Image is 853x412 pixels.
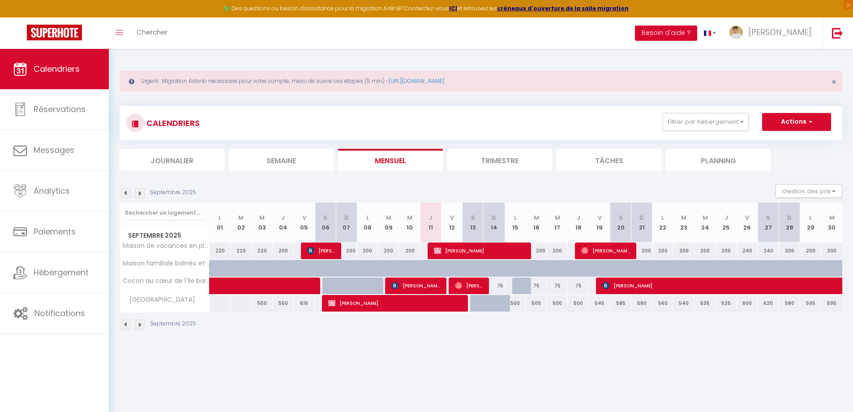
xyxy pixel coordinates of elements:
[729,26,743,39] img: ...
[399,203,420,243] th: 10
[434,242,525,259] span: [PERSON_NAME]
[455,277,483,294] span: [PERSON_NAME]
[34,185,70,196] span: Analytics
[34,226,76,237] span: Paiements
[694,203,716,243] th: 24
[800,243,821,259] div: 200
[568,278,589,294] div: 75
[758,243,779,259] div: 240
[776,184,842,198] button: Gestion des prix
[598,213,602,222] abbr: V
[150,320,196,328] p: Septembre 2025
[821,295,842,312] div: 595
[635,26,697,41] button: Besoin d'aide ?
[724,213,728,222] abbr: J
[229,149,334,171] li: Semaine
[581,242,630,259] span: [PERSON_NAME]
[694,295,716,312] div: 535
[505,295,526,312] div: 500
[34,144,74,156] span: Messages
[829,213,835,222] abbr: M
[547,295,568,312] div: 500
[631,203,652,243] th: 21
[399,243,420,259] div: 200
[231,243,252,259] div: 220
[526,278,547,294] div: 75
[27,25,82,40] img: Super Booking
[447,149,552,171] li: Trimestre
[442,203,463,243] th: 12
[514,213,517,222] abbr: L
[737,295,758,312] div: 600
[210,243,231,259] div: 220
[252,203,273,243] th: 03
[294,203,315,243] th: 05
[259,213,265,222] abbr: M
[749,26,811,38] span: [PERSON_NAME]
[737,243,758,259] div: 240
[492,213,496,222] abbr: D
[758,203,779,243] th: 27
[307,242,335,259] span: [PERSON_NAME]
[737,203,758,243] th: 26
[252,243,273,259] div: 220
[449,4,457,12] a: ICI
[652,203,673,243] th: 22
[557,149,661,171] li: Tâches
[505,203,526,243] th: 15
[800,295,821,312] div: 595
[832,78,836,86] button: Close
[336,203,357,243] th: 07
[328,295,462,312] span: [PERSON_NAME]
[547,203,568,243] th: 17
[787,213,792,222] abbr: D
[407,213,412,222] abbr: M
[716,203,737,243] th: 25
[484,278,505,294] div: 75
[238,213,244,222] abbr: M
[378,203,399,243] th: 09
[471,213,475,222] abbr: S
[568,203,589,243] th: 18
[121,278,211,284] span: Cocon au cœur de l'île barbe
[589,203,610,243] th: 19
[821,203,842,243] th: 30
[150,188,196,197] p: Septembre 2025
[832,76,836,87] span: ×
[666,149,771,171] li: Planning
[703,213,708,222] abbr: M
[652,295,673,312] div: 560
[723,17,823,49] a: ... [PERSON_NAME]
[766,213,770,222] abbr: S
[336,243,357,259] div: 200
[344,213,349,222] abbr: D
[144,113,200,133] h3: CALENDRIERS
[137,27,167,37] span: Chercher
[121,295,197,305] span: [GEOGRAPHIC_DATA]
[832,27,843,39] img: logout
[484,203,505,243] th: 14
[673,203,694,243] th: 23
[315,203,336,243] th: 06
[450,213,454,222] abbr: V
[547,278,568,294] div: 75
[357,243,378,259] div: 200
[463,203,484,243] th: 13
[210,203,231,243] th: 01
[652,243,673,259] div: 200
[378,243,399,259] div: 200
[497,4,629,12] a: créneaux d'ouverture de la salle migration
[661,213,664,222] abbr: L
[779,243,800,259] div: 200
[273,295,294,312] div: 550
[800,203,821,243] th: 29
[281,213,285,222] abbr: J
[273,243,294,259] div: 200
[252,295,273,312] div: 550
[619,213,623,222] abbr: S
[716,243,737,259] div: 200
[429,213,433,222] abbr: J
[526,243,547,259] div: 200
[120,71,842,91] div: Urgent : Migration Airbnb nécessaire pour votre compte, merci de suivre ces étapes (5 min) -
